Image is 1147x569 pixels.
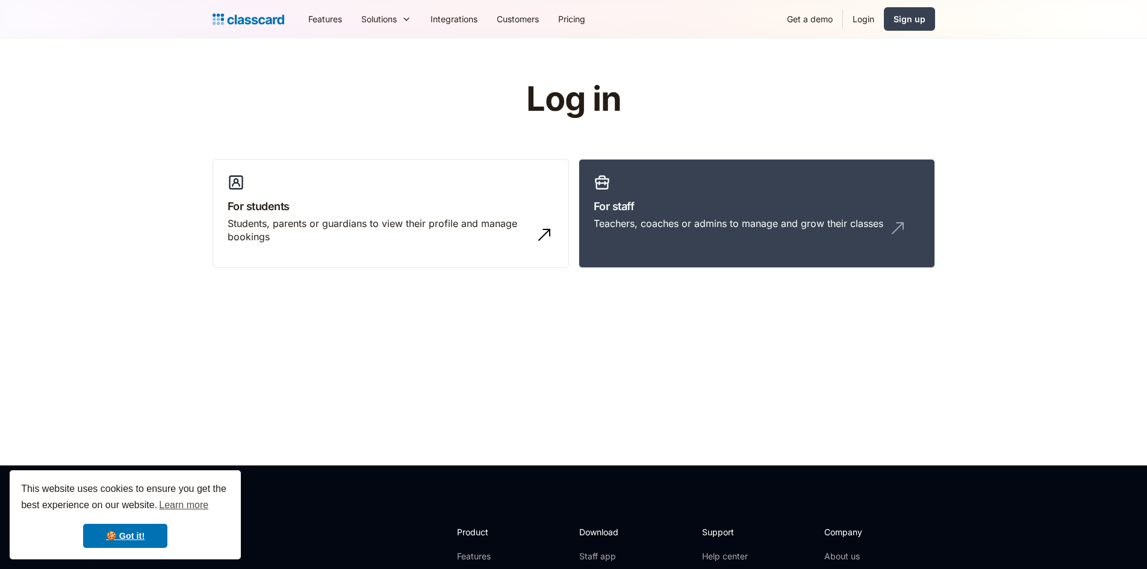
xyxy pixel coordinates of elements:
[457,526,521,538] h2: Product
[549,5,595,33] a: Pricing
[824,550,904,562] a: About us
[421,5,487,33] a: Integrations
[894,13,925,25] div: Sign up
[213,11,284,28] a: home
[382,81,765,118] h1: Log in
[884,7,935,31] a: Sign up
[487,5,549,33] a: Customers
[299,5,352,33] a: Features
[457,550,521,562] a: Features
[10,470,241,559] div: cookieconsent
[579,526,629,538] h2: Download
[843,5,884,33] a: Login
[824,526,904,538] h2: Company
[702,526,751,538] h2: Support
[579,159,935,269] a: For staffTeachers, coaches or admins to manage and grow their classes
[594,217,883,230] div: Teachers, coaches or admins to manage and grow their classes
[157,496,210,514] a: learn more about cookies
[361,13,397,25] div: Solutions
[83,524,167,548] a: dismiss cookie message
[21,482,229,514] span: This website uses cookies to ensure you get the best experience on our website.
[352,5,421,33] div: Solutions
[213,159,569,269] a: For studentsStudents, parents or guardians to view their profile and manage bookings
[228,217,530,244] div: Students, parents or guardians to view their profile and manage bookings
[579,550,629,562] a: Staff app
[594,198,920,214] h3: For staff
[777,5,842,33] a: Get a demo
[702,550,751,562] a: Help center
[228,198,554,214] h3: For students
